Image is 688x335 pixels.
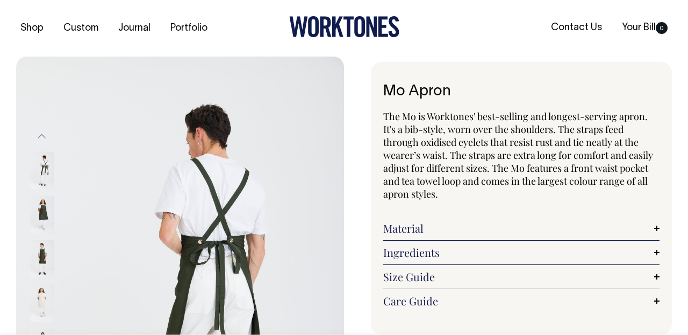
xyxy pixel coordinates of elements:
button: Previous [34,124,50,148]
h1: Mo Apron [383,83,660,100]
img: natural [30,284,54,322]
a: Contact Us [547,19,606,37]
span: The Mo is Worktones' best-selling and longest-serving apron. It's a bib-style, worn over the shou... [383,110,653,200]
a: Material [383,222,660,235]
a: Size Guide [383,270,660,283]
a: Shop [16,19,48,37]
img: olive [30,151,54,189]
img: olive [30,196,54,233]
a: Your Bill0 [618,19,672,37]
span: 0 [656,22,668,34]
a: Custom [59,19,103,37]
a: Care Guide [383,295,660,308]
a: Ingredients [383,246,660,259]
a: Portfolio [166,19,212,37]
a: Journal [114,19,155,37]
img: olive [30,240,54,277]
